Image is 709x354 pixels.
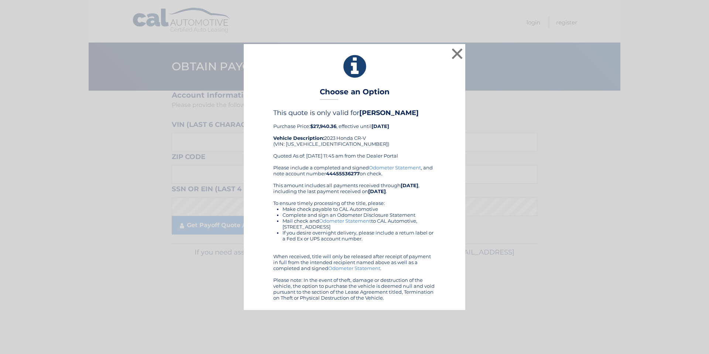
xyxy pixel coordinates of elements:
b: $27,940.36 [310,123,336,129]
li: Mail check and to CAL Automotive, [STREET_ADDRESS] [282,218,436,230]
h4: This quote is only valid for [273,109,436,117]
b: [DATE] [371,123,389,129]
strong: Vehicle Description: [273,135,324,141]
div: Please include a completed and signed , and note account number on check. This amount includes al... [273,165,436,301]
b: 44455536277 [326,171,360,176]
a: Odometer Statement [319,218,371,224]
div: Purchase Price: , effective until 2023 Honda CR-V (VIN: [US_VEHICLE_IDENTIFICATION_NUMBER]) Quote... [273,109,436,164]
li: If you desire overnight delivery, please include a return label or a Fed Ex or UPS account number. [282,230,436,242]
li: Make check payable to CAL Automotive [282,206,436,212]
a: Odometer Statement [328,265,380,271]
li: Complete and sign an Odometer Disclosure Statement [282,212,436,218]
b: [PERSON_NAME] [359,109,419,117]
button: × [450,46,465,61]
h3: Choose an Option [320,87,390,100]
a: Odometer Statement [369,165,421,171]
b: [DATE] [368,188,386,194]
b: [DATE] [401,182,418,188]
